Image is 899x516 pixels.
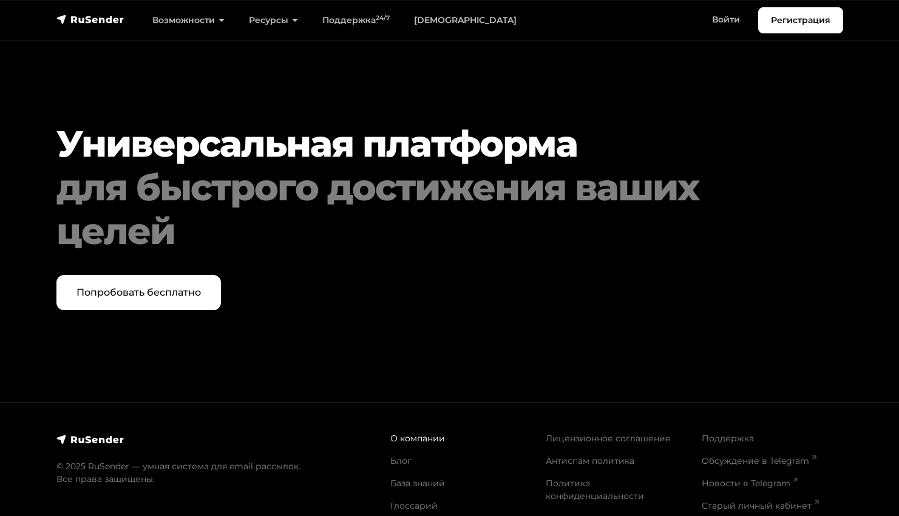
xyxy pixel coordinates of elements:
[140,8,237,33] a: Возможности
[390,500,438,511] a: Глоссарий
[56,13,124,25] img: RuSender
[56,122,776,253] h2: Универсальная платформа
[702,478,798,489] a: Новости в Telegram
[702,433,754,444] a: Поддержка
[700,7,752,32] a: Войти
[402,8,529,33] a: [DEMOGRAPHIC_DATA]
[390,433,445,444] a: О компании
[56,460,376,486] p: © 2025 RuSender — умная система для email рассылок. Все права защищены.
[390,455,412,466] a: Блог
[546,455,634,466] a: Антиспам политика
[702,500,819,511] a: Старый личный кабинет
[237,8,310,33] a: Ресурсы
[310,8,402,33] a: Поддержка24/7
[56,275,221,310] a: Попробовать бесплатно
[702,455,816,466] a: Обсуждение в Telegram
[56,433,124,446] img: RuSender
[376,14,390,22] sup: 24/7
[390,478,445,489] a: База знаний
[546,433,671,444] a: Лицензионное соглашение
[56,166,776,253] div: для быстрого достижения ваших целей
[758,7,843,33] a: Регистрация
[546,478,644,501] a: Политика конфиденциальности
